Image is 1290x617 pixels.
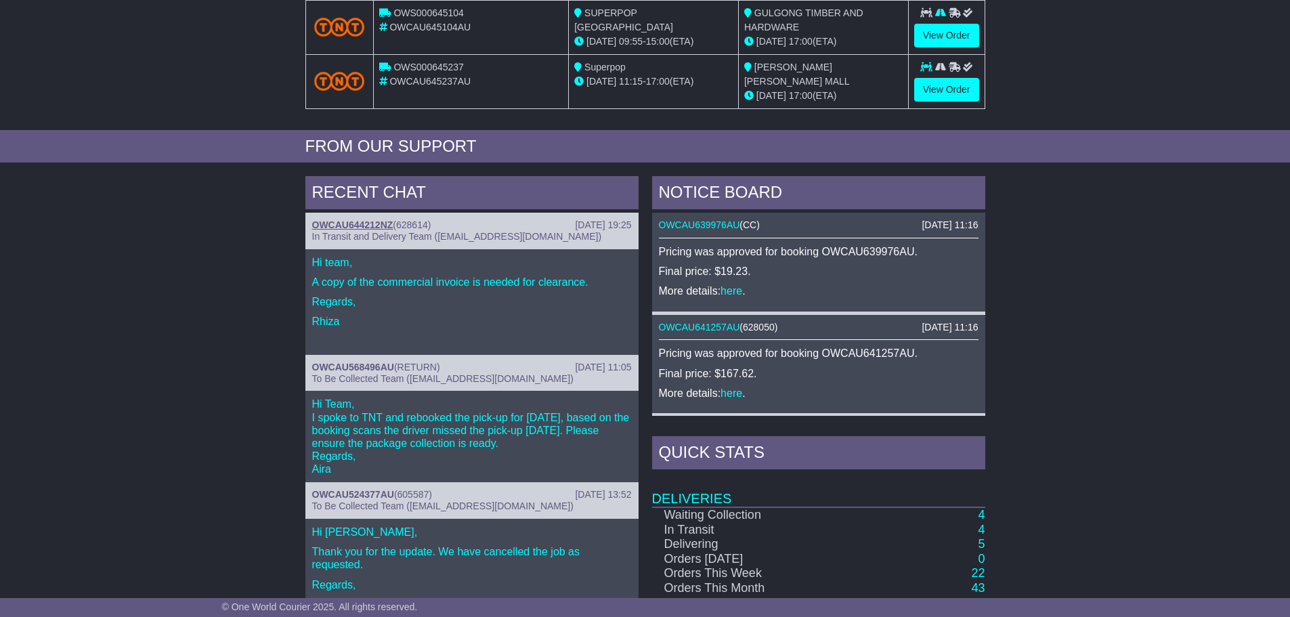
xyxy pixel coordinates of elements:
[659,265,979,278] p: Final price: $19.23.
[659,367,979,380] p: Final price: $167.62.
[659,387,979,400] p: More details: .
[312,362,632,373] div: ( )
[397,362,437,373] span: RETURN
[619,76,643,87] span: 11:15
[756,90,786,101] span: [DATE]
[914,24,979,47] a: View Order
[652,523,847,538] td: In Transit
[721,387,742,399] a: here
[646,36,670,47] span: 15:00
[312,276,632,289] p: A copy of the commercial invoice is needed for clearance.
[971,566,985,580] a: 22
[652,581,847,596] td: Orders This Month
[312,362,394,373] a: OWCAU568496AU
[222,601,418,612] span: © One World Courier 2025. All rights reserved.
[312,578,632,591] p: Regards,
[314,18,365,36] img: TNT_Domestic.png
[396,219,428,230] span: 628614
[393,62,464,72] span: OWS000645237
[659,219,740,230] a: OWCAU639976AU
[312,231,602,242] span: In Transit and Delivery Team ([EMAIL_ADDRESS][DOMAIN_NAME])
[575,362,631,373] div: [DATE] 11:05
[305,137,985,156] div: FROM OUR SUPPORT
[978,552,985,566] a: 0
[312,315,632,328] p: Rhiza
[978,523,985,536] a: 4
[389,22,471,33] span: OWCAU645104AU
[646,76,670,87] span: 17:00
[659,245,979,258] p: Pricing was approved for booking OWCAU639976AU.
[652,537,847,552] td: Delivering
[743,322,775,333] span: 628050
[721,285,742,297] a: here
[659,322,979,333] div: ( )
[659,322,740,333] a: OWCAU641257AU
[312,256,632,269] p: Hi team,
[652,176,985,213] div: NOTICE BOARD
[922,219,978,231] div: [DATE] 11:16
[744,7,863,33] span: GULGONG TIMBER AND HARDWARE
[964,596,985,610] a: 700
[575,489,631,501] div: [DATE] 13:52
[397,489,429,500] span: 605587
[312,219,632,231] div: ( )
[744,62,850,87] span: [PERSON_NAME] [PERSON_NAME] MALL
[789,90,813,101] span: 17:00
[575,219,631,231] div: [DATE] 19:25
[574,35,733,49] div: - (ETA)
[312,373,574,384] span: To Be Collected Team ([EMAIL_ADDRESS][DOMAIN_NAME])
[312,489,394,500] a: OWCAU524377AU
[586,76,616,87] span: [DATE]
[652,566,847,581] td: Orders This Week
[312,219,393,230] a: OWCAU644212NZ
[744,35,903,49] div: (ETA)
[312,398,632,475] p: Hi Team, I spoke to TNT and rebooked the pick-up for [DATE], based on the booking scans the drive...
[574,75,733,89] div: - (ETA)
[619,36,643,47] span: 09:55
[574,7,673,33] span: SUPERPOP [GEOGRAPHIC_DATA]
[971,581,985,595] a: 43
[744,89,903,103] div: (ETA)
[586,36,616,47] span: [DATE]
[978,508,985,522] a: 4
[652,596,847,611] td: Orders This Year
[659,347,979,360] p: Pricing was approved for booking OWCAU641257AU.
[312,295,632,308] p: Regards,
[914,78,979,102] a: View Order
[756,36,786,47] span: [DATE]
[312,545,632,571] p: Thank you for the update. We have cancelled the job as requested.
[743,219,756,230] span: CC
[789,36,813,47] span: 17:00
[393,7,464,18] span: OWS000645104
[312,501,574,511] span: To Be Collected Team ([EMAIL_ADDRESS][DOMAIN_NAME])
[652,507,847,523] td: Waiting Collection
[659,219,979,231] div: ( )
[652,552,847,567] td: Orders [DATE]
[584,62,626,72] span: Superpop
[652,436,985,473] div: Quick Stats
[305,176,639,213] div: RECENT CHAT
[978,537,985,551] a: 5
[312,489,632,501] div: ( )
[659,284,979,297] p: More details: .
[652,473,985,507] td: Deliveries
[314,72,365,90] img: TNT_Domestic.png
[389,76,471,87] span: OWCAU645237AU
[312,526,632,538] p: Hi [PERSON_NAME],
[922,322,978,333] div: [DATE] 11:16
